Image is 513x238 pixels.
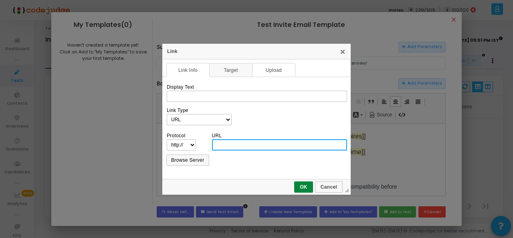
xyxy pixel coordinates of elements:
a: OK [294,181,313,193]
a: Target [209,63,252,77]
label: Link Type [167,108,188,113]
span: OK [295,184,312,190]
div: Link Info [166,81,347,177]
a: Link Info [166,63,210,77]
label: Display Text [167,84,194,90]
a: Close [339,48,346,55]
span: Please click on the link given below to check your system compatibility before starting the asses... [48,60,240,77]
a: Browse Server [166,155,209,166]
div: Link [162,44,351,59]
p: csv file : [44,41,244,51]
div: Resize [345,188,349,192]
a: Upload [252,63,295,77]
span: Browse Server [167,157,208,163]
label: URL [212,133,222,138]
strong: Submission Deadline: [78,24,149,32]
a: Cancel [315,181,343,193]
span: Cancel [316,184,342,190]
label: Protocol [167,133,185,138]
